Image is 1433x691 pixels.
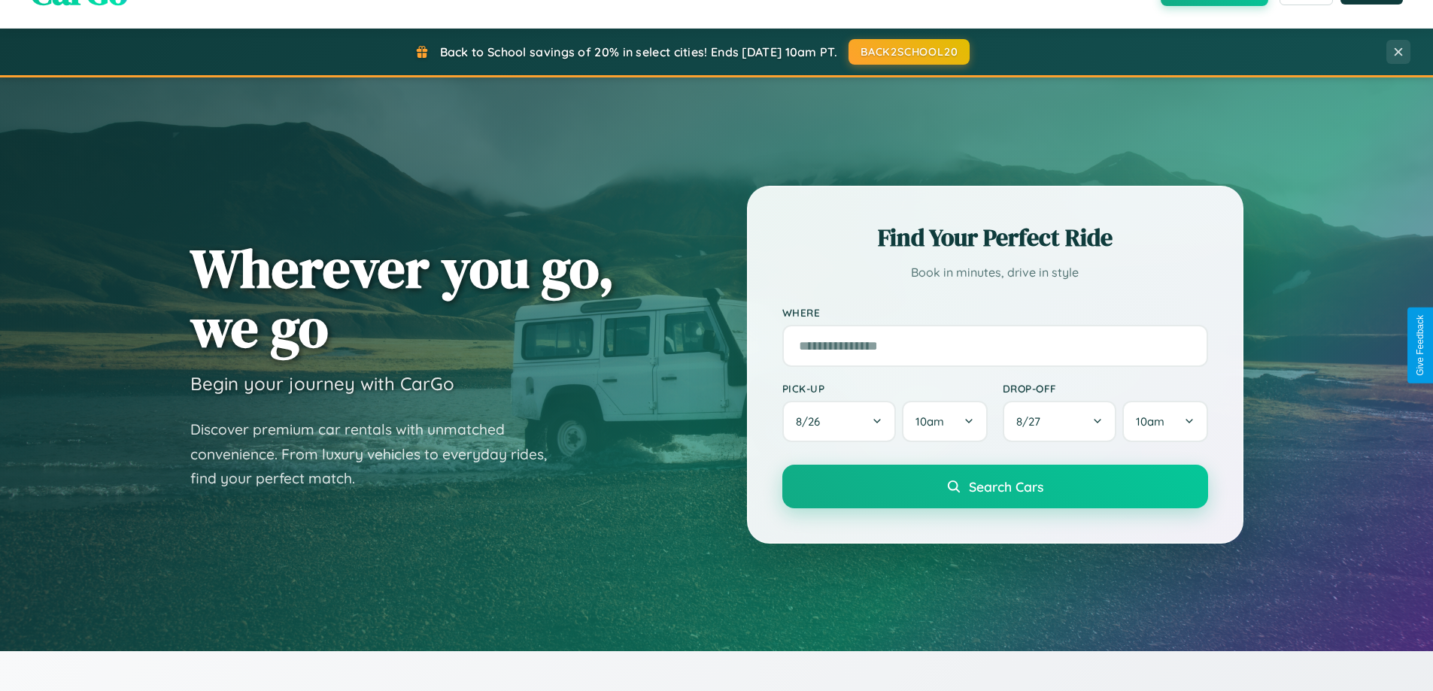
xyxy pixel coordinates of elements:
h2: Find Your Perfect Ride [782,221,1208,254]
button: Search Cars [782,465,1208,508]
p: Discover premium car rentals with unmatched convenience. From luxury vehicles to everyday rides, ... [190,417,566,491]
button: 8/26 [782,401,897,442]
span: Back to School savings of 20% in select cities! Ends [DATE] 10am PT. [440,44,837,59]
span: 8 / 27 [1016,414,1048,429]
button: 10am [1122,401,1207,442]
span: Search Cars [969,478,1043,495]
h3: Begin your journey with CarGo [190,372,454,395]
h1: Wherever you go, we go [190,238,615,357]
label: Drop-off [1003,382,1208,395]
span: 10am [915,414,944,429]
span: 10am [1136,414,1164,429]
div: Give Feedback [1415,315,1425,376]
label: Where [782,306,1208,319]
span: 8 / 26 [796,414,827,429]
button: 10am [902,401,987,442]
p: Book in minutes, drive in style [782,262,1208,283]
button: BACK2SCHOOL20 [849,39,970,65]
label: Pick-up [782,382,988,395]
button: 8/27 [1003,401,1117,442]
